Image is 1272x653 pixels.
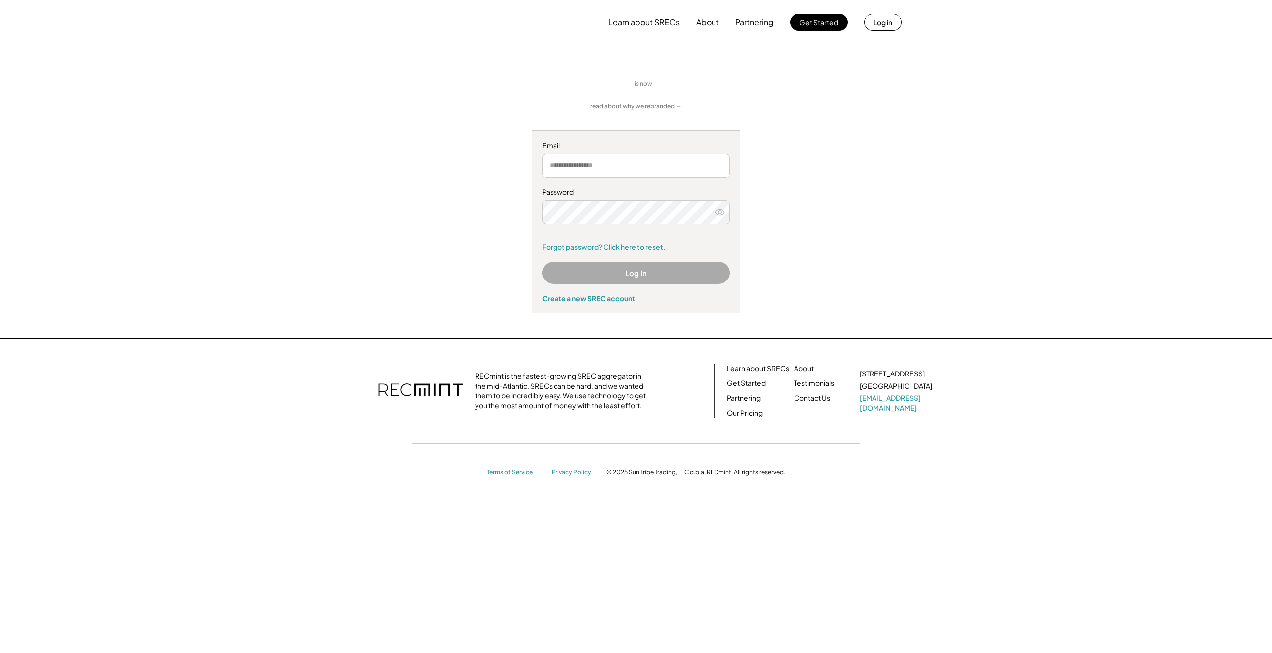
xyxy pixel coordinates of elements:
img: recmint-logotype%403x.png [378,373,463,408]
a: Get Started [727,378,766,388]
img: yH5BAEAAAAALAAAAAABAAEAAAIBRAA7 [665,79,734,89]
div: © 2025 Sun Tribe Trading, LLC d.b.a. RECmint. All rights reserved. [606,468,785,476]
div: [STREET_ADDRESS] [860,369,925,379]
div: Password [542,187,730,197]
img: yH5BAEAAAAALAAAAAABAAEAAAIBRAA7 [370,5,453,39]
a: Partnering [727,393,761,403]
a: Privacy Policy [552,468,596,477]
a: Terms of Service [487,468,542,477]
button: Log in [864,14,902,31]
button: About [696,12,719,32]
a: read about why we rebranded → [590,102,682,111]
div: Create a new SREC account [542,294,730,303]
a: [EMAIL_ADDRESS][DOMAIN_NAME] [860,393,934,413]
a: Forgot password? Click here to reset. [542,242,730,252]
img: yH5BAEAAAAALAAAAAABAAEAAAIBRAA7 [538,70,627,97]
div: [GEOGRAPHIC_DATA] [860,381,932,391]
div: Email [542,141,730,151]
a: Learn about SRECs [727,364,789,373]
a: Our Pricing [727,408,763,418]
button: Get Started [790,14,848,31]
a: About [794,364,814,373]
div: is now [632,80,660,88]
button: Learn about SRECs [608,12,680,32]
a: Testimonials [794,378,834,388]
button: Log In [542,262,730,284]
button: Partnering [735,12,774,32]
div: RECmint is the fastest-growing SREC aggregator in the mid-Atlantic. SRECs can be hard, and we wan... [475,372,651,410]
a: Contact Us [794,393,830,403]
